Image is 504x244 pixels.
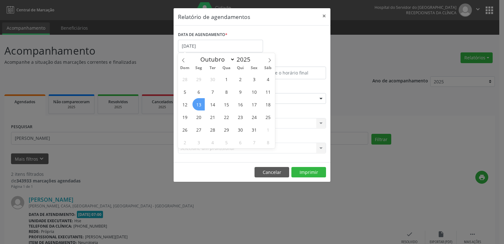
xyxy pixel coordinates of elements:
[248,136,260,148] span: Novembro 7, 2025
[192,111,205,123] span: Outubro 20, 2025
[220,98,232,110] span: Outubro 15, 2025
[262,111,274,123] span: Outubro 25, 2025
[192,73,205,85] span: Setembro 29, 2025
[178,40,263,52] input: Selecione uma data ou intervalo
[248,86,260,98] span: Outubro 10, 2025
[179,111,191,123] span: Outubro 19, 2025
[206,111,219,123] span: Outubro 21, 2025
[179,86,191,98] span: Outubro 5, 2025
[179,123,191,136] span: Outubro 26, 2025
[248,73,260,85] span: Outubro 3, 2025
[235,55,256,63] input: Year
[206,136,219,148] span: Novembro 4, 2025
[234,123,246,136] span: Outubro 30, 2025
[192,136,205,148] span: Novembro 3, 2025
[220,111,232,123] span: Outubro 22, 2025
[178,13,250,21] h5: Relatório de agendamentos
[247,66,261,70] span: Sex
[262,123,274,136] span: Novembro 1, 2025
[318,8,330,24] button: Close
[248,111,260,123] span: Outubro 24, 2025
[192,98,205,110] span: Outubro 13, 2025
[192,86,205,98] span: Outubro 6, 2025
[206,66,220,70] span: Ter
[262,73,274,85] span: Outubro 4, 2025
[234,111,246,123] span: Outubro 23, 2025
[220,73,232,85] span: Outubro 1, 2025
[234,136,246,148] span: Novembro 6, 2025
[254,57,326,67] label: ATÉ
[291,167,326,178] button: Imprimir
[178,66,192,70] span: Dom
[220,136,232,148] span: Novembro 5, 2025
[262,136,274,148] span: Novembro 8, 2025
[197,55,235,64] select: Month
[262,98,274,110] span: Outubro 18, 2025
[192,66,206,70] span: Seg
[220,86,232,98] span: Outubro 8, 2025
[206,123,219,136] span: Outubro 28, 2025
[178,30,227,40] label: DATA DE AGENDAMENTO
[248,123,260,136] span: Outubro 31, 2025
[220,123,232,136] span: Outubro 29, 2025
[192,123,205,136] span: Outubro 27, 2025
[179,98,191,110] span: Outubro 12, 2025
[261,66,275,70] span: Sáb
[234,73,246,85] span: Outubro 2, 2025
[233,66,247,70] span: Qui
[179,136,191,148] span: Novembro 2, 2025
[206,98,219,110] span: Outubro 14, 2025
[248,98,260,110] span: Outubro 17, 2025
[255,167,289,178] button: Cancelar
[206,73,219,85] span: Setembro 30, 2025
[206,86,219,98] span: Outubro 7, 2025
[262,86,274,98] span: Outubro 11, 2025
[254,67,326,79] input: Selecione o horário final
[234,98,246,110] span: Outubro 16, 2025
[234,86,246,98] span: Outubro 9, 2025
[179,73,191,85] span: Setembro 28, 2025
[220,66,233,70] span: Qua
